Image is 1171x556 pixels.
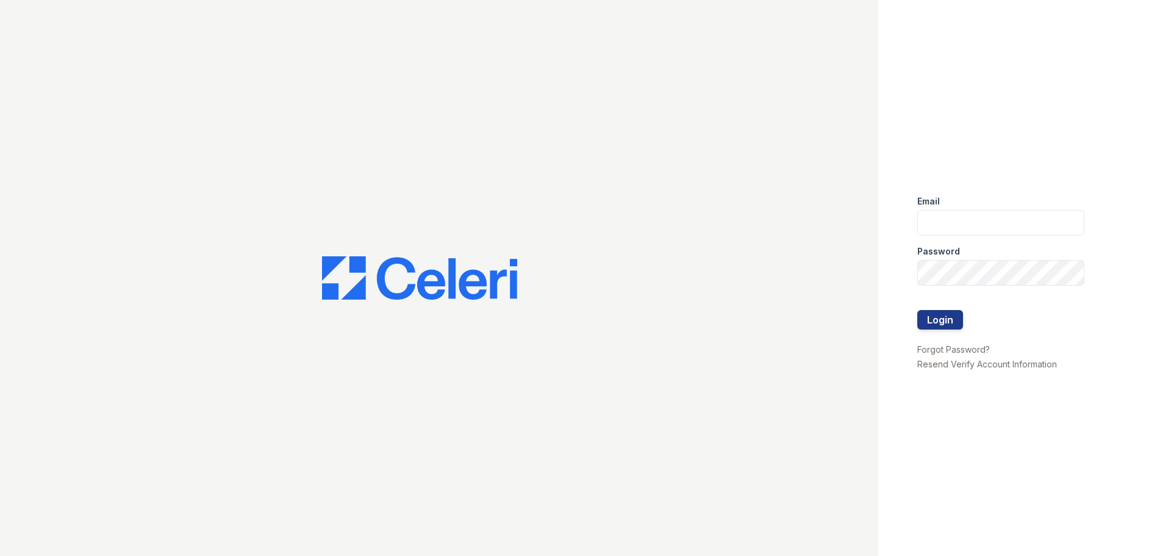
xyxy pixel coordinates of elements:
[917,245,960,258] label: Password
[917,359,1057,369] a: Resend Verify Account Information
[917,195,940,208] label: Email
[917,344,990,355] a: Forgot Password?
[917,310,963,330] button: Login
[322,256,517,300] img: CE_Logo_Blue-a8612792a0a2168367f1c8372b55b34899dd931a85d93a1a3d3e32e68fde9ad4.png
